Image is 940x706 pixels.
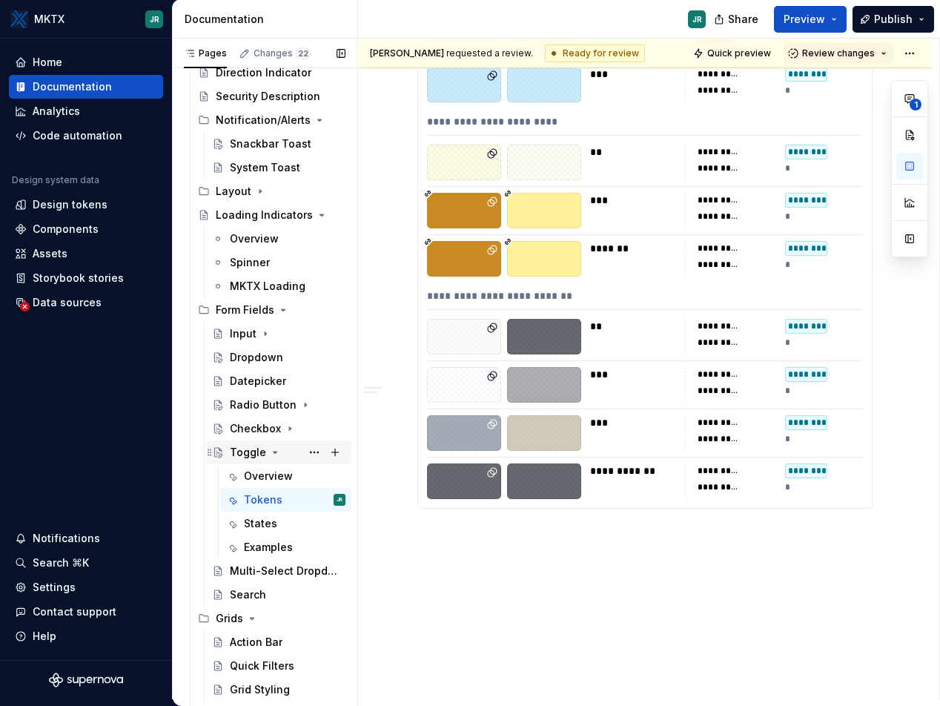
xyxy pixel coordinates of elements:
a: Dropdown [206,346,351,369]
div: Radio Button [230,397,297,412]
a: States [220,512,351,535]
div: Form Fields [216,303,274,317]
div: States [244,516,277,531]
a: Direction Indicator [192,61,351,85]
div: Data sources [33,295,102,310]
div: Loading Indicators [216,208,313,222]
span: Share [728,12,758,27]
div: Multi-Select Dropdown [230,564,342,578]
div: Input [230,326,256,341]
button: Publish [853,6,934,33]
a: Storybook stories [9,266,163,290]
div: Design system data [12,174,99,186]
div: Help [33,629,56,644]
svg: Supernova Logo [49,673,123,687]
div: Pages [184,47,227,59]
div: JR [692,13,702,25]
a: Examples [220,535,351,559]
button: MKTXJR [3,3,169,35]
div: Documentation [185,12,351,27]
a: Radio Button [206,393,351,417]
div: Quick Filters [230,659,294,673]
div: Settings [33,580,76,595]
a: Components [9,217,163,241]
a: Multi-Select Dropdown [206,559,351,583]
div: Notifications [33,531,100,546]
a: Quick Filters [206,654,351,678]
div: Search [230,587,266,602]
a: Documentation [9,75,163,99]
a: Overview [206,227,351,251]
a: Spinner [206,251,351,274]
span: Preview [784,12,825,27]
a: Assets [9,242,163,265]
a: Input [206,322,351,346]
a: Action Bar [206,630,351,654]
div: Contact support [33,604,116,619]
button: Review changes [784,43,893,64]
span: Publish [874,12,913,27]
a: System Toast [206,156,351,179]
div: Components [33,222,99,237]
div: Design tokens [33,197,107,212]
div: Notification/Alerts [216,113,311,128]
div: Spinner [230,255,270,270]
div: Form Fields [192,298,351,322]
div: JR [337,492,342,507]
button: Search ⌘K [9,551,163,575]
a: Toggle [206,441,351,464]
div: Snackbar Toast [230,136,311,151]
div: Toggle [230,445,266,460]
div: Security Description [216,89,320,104]
div: Home [33,55,62,70]
a: Snackbar Toast [206,132,351,156]
span: 22 [296,47,311,59]
div: Changes [254,47,311,59]
a: Data sources [9,291,163,314]
a: Home [9,50,163,74]
div: Grids [192,607,351,630]
div: Tokens [244,492,282,507]
div: MKTX [34,12,64,27]
img: 6599c211-2218-4379-aa47-474b768e6477.png [10,10,28,28]
span: [PERSON_NAME] [370,47,444,59]
div: Overview [244,469,293,484]
a: Loading Indicators [192,203,351,227]
div: Search ⌘K [33,555,89,570]
div: Layout [216,184,251,199]
button: Share [706,6,768,33]
a: Search [206,583,351,607]
div: Dropdown [230,350,283,365]
button: Contact support [9,600,163,624]
div: MKTX Loading [230,279,305,294]
a: Code automation [9,124,163,148]
div: Analytics [33,104,80,119]
div: Examples [244,540,293,555]
a: TokensJR [220,488,351,512]
a: Settings [9,575,163,599]
a: Grid Styling [206,678,351,702]
div: System Toast [230,160,300,175]
a: Datepicker [206,369,351,393]
div: Notification/Alerts [192,108,351,132]
div: Layout [192,179,351,203]
button: Help [9,624,163,648]
a: MKTX Loading [206,274,351,298]
button: Notifications [9,527,163,550]
span: Quick preview [707,47,771,59]
div: Grids [216,611,243,626]
a: Design tokens [9,193,163,217]
div: Assets [33,246,67,261]
div: Overview [230,231,279,246]
div: Documentation [33,79,112,94]
div: Direction Indicator [216,65,311,80]
div: JR [150,13,159,25]
a: Overview [220,464,351,488]
div: Datepicker [230,374,286,389]
span: requested a review. [370,47,533,59]
div: Checkbox [230,421,281,436]
span: Review changes [802,47,875,59]
div: Storybook stories [33,271,124,286]
div: Code automation [33,128,122,143]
